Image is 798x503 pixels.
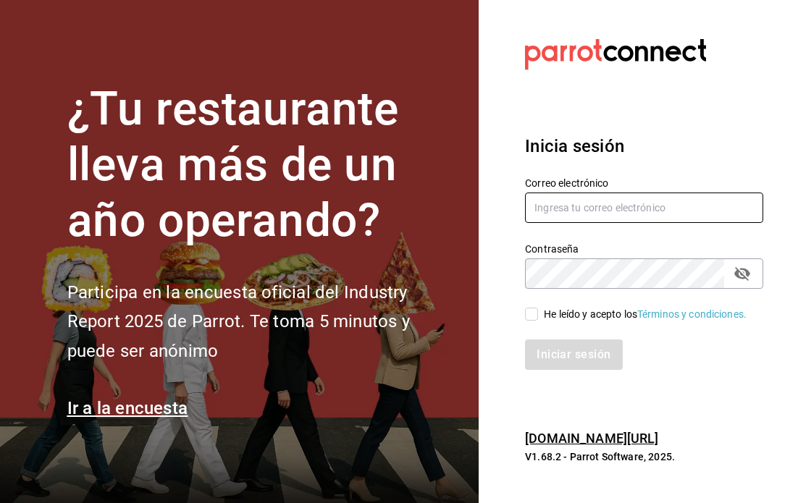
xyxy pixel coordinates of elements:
p: V1.68.2 - Parrot Software, 2025. [525,449,763,464]
h1: ¿Tu restaurante lleva más de un año operando? [67,82,458,248]
input: Ingresa tu correo electrónico [525,193,763,223]
h3: Inicia sesión [525,133,763,159]
div: He leído y acepto los [544,307,747,322]
a: Términos y condiciones. [637,308,747,320]
button: passwordField [730,261,755,286]
a: Ir a la encuesta [67,398,188,418]
h2: Participa en la encuesta oficial del Industry Report 2025 de Parrot. Te toma 5 minutos y puede se... [67,278,458,366]
label: Contraseña [525,244,763,254]
label: Correo electrónico [525,178,763,188]
a: [DOMAIN_NAME][URL] [525,431,658,446]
